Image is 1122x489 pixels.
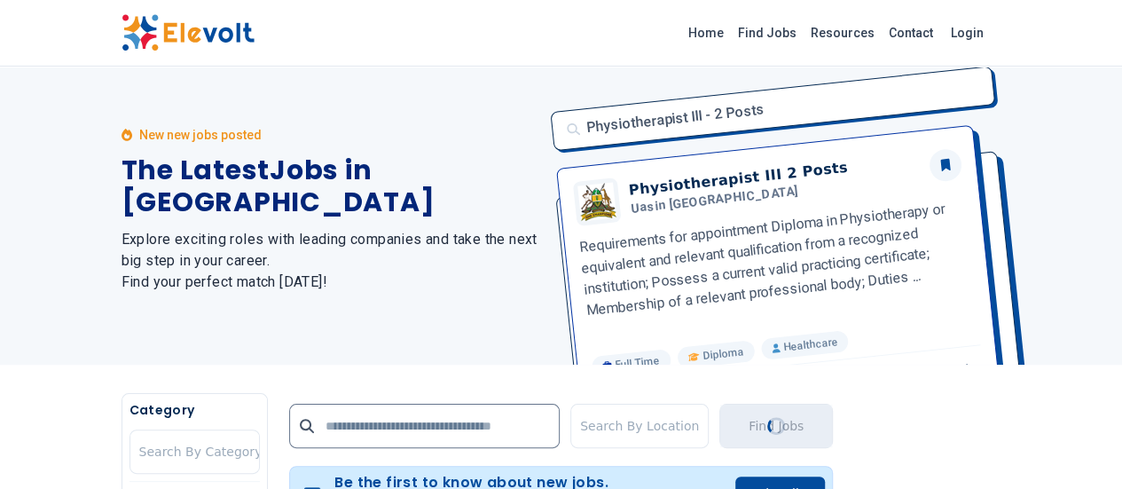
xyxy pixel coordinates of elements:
h5: Category [129,401,260,419]
a: Resources [804,19,882,47]
a: Find Jobs [731,19,804,47]
img: Elevolt [122,14,255,51]
div: Loading... [766,416,786,436]
h1: The Latest Jobs in [GEOGRAPHIC_DATA] [122,154,540,218]
a: Login [940,15,994,51]
iframe: Chat Widget [1033,404,1122,489]
button: Find JobsLoading... [719,404,833,448]
a: Contact [882,19,940,47]
h2: Explore exciting roles with leading companies and take the next big step in your career. Find you... [122,229,540,293]
a: Home [681,19,731,47]
p: New new jobs posted [139,126,262,144]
